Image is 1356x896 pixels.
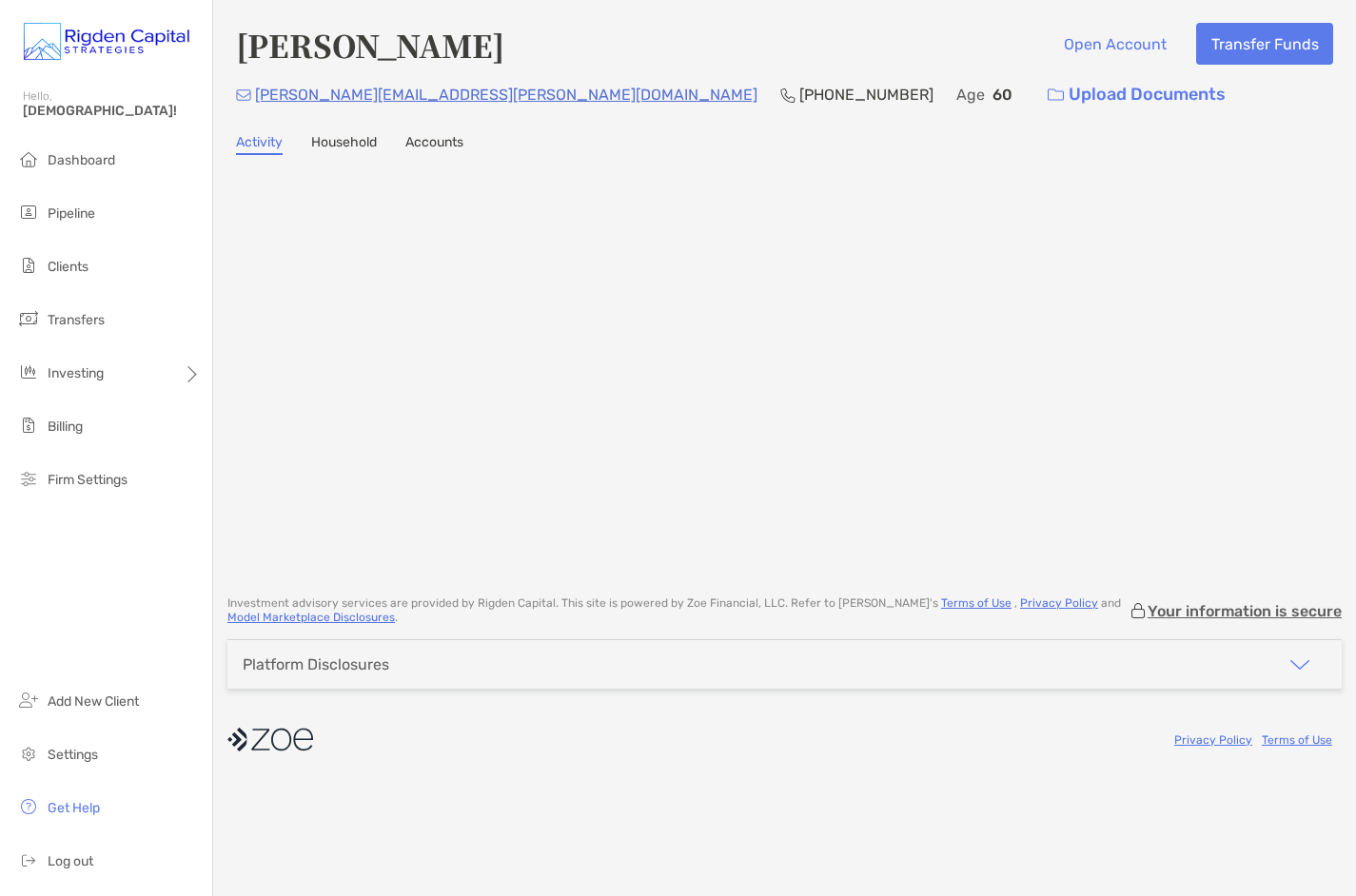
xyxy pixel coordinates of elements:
img: Phone Icon [780,88,796,103]
img: investing icon [17,360,40,383]
img: firm-settings icon [17,467,40,490]
span: Add New Client [48,693,139,710]
a: Model Marketplace Disclosures [227,611,395,624]
img: get-help icon [17,795,40,818]
p: Age [956,83,985,107]
img: icon arrow [1288,653,1311,676]
p: 60 [992,83,1012,107]
img: settings icon [17,742,40,765]
a: Privacy Policy [1174,733,1252,747]
span: Settings [48,747,98,763]
p: Investment advisory services are provided by Rigden Capital . This site is powered by Zoe Financi... [227,596,1129,625]
span: Pipeline [48,205,95,222]
img: dashboard icon [17,147,40,170]
h4: [PERSON_NAME] [236,23,504,67]
span: Get Help [48,800,100,816]
img: Email Icon [236,89,251,101]
img: button icon [1048,88,1064,102]
p: [PERSON_NAME][EMAIL_ADDRESS][PERSON_NAME][DOMAIN_NAME] [255,83,757,107]
span: [DEMOGRAPHIC_DATA]! [23,103,201,119]
a: Household [311,134,377,155]
span: Transfers [48,312,105,328]
a: Accounts [405,134,463,155]
img: logout icon [17,848,40,871]
p: [PHONE_NUMBER] [799,83,933,107]
img: billing icon [17,414,40,437]
span: Billing [48,419,83,435]
img: transfers icon [17,307,40,330]
div: Platform Disclosures [243,655,389,673]
img: company logo [227,718,313,761]
a: Activity [236,134,283,155]
a: Privacy Policy [1020,596,1098,610]
span: Clients [48,259,88,275]
img: pipeline icon [17,201,40,224]
a: Terms of Use [1262,733,1332,747]
img: clients icon [17,254,40,277]
button: Transfer Funds [1196,23,1333,65]
span: Dashboard [48,152,115,168]
a: Terms of Use [941,596,1012,610]
span: Log out [48,853,93,869]
img: add_new_client icon [17,689,40,711]
img: Zoe Logo [23,8,189,76]
button: Open Account [1049,23,1181,65]
span: Investing [48,365,104,381]
a: Upload Documents [1035,74,1238,115]
span: Firm Settings [48,472,128,488]
p: Your information is secure [1148,602,1342,620]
